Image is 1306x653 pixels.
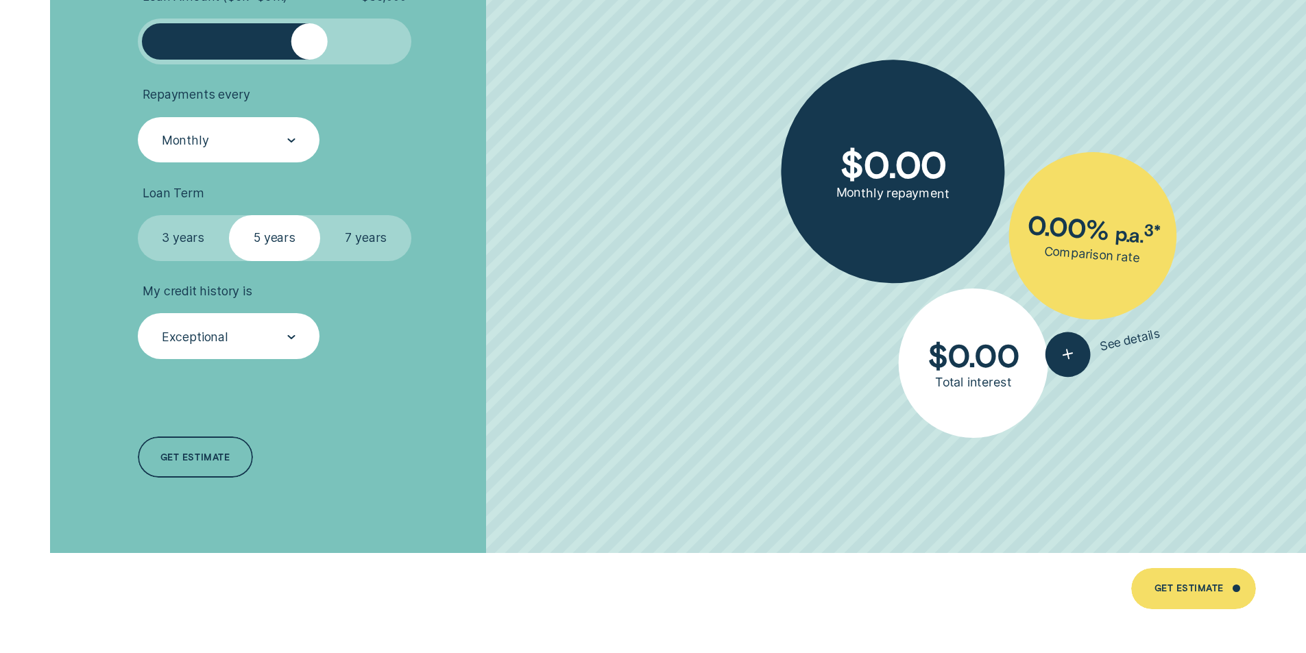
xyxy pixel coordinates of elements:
label: 5 years [229,215,320,261]
span: Loan Term [143,186,204,201]
a: Get estimate [138,436,253,478]
span: Repayments every [143,87,250,102]
div: Exceptional [162,330,228,345]
span: My credit history is [143,284,252,299]
label: 7 years [320,215,411,261]
label: 3 years [138,215,229,261]
span: See details [1099,326,1162,354]
button: See details [1041,312,1165,382]
a: Get Estimate [1131,568,1255,609]
div: Monthly [162,133,209,148]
